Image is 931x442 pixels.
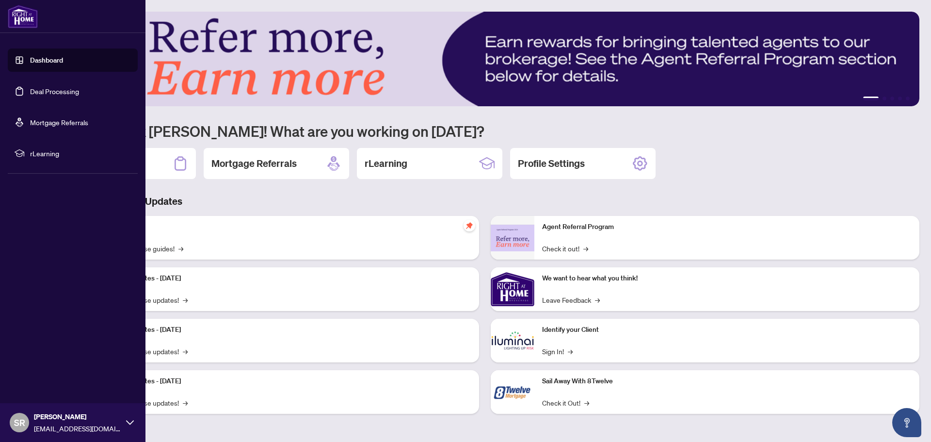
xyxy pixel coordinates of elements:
button: 1 [863,97,879,100]
a: Mortgage Referrals [30,118,88,127]
span: → [583,243,588,254]
button: 2 [883,97,886,100]
p: Platform Updates - [DATE] [102,273,471,284]
span: rLearning [30,148,131,159]
a: Sign In!→ [542,346,573,357]
a: Check it out!→ [542,243,588,254]
a: Dashboard [30,56,63,65]
span: → [178,243,183,254]
span: → [183,346,188,357]
span: → [568,346,573,357]
img: Identify your Client [491,319,534,362]
span: → [183,295,188,305]
p: We want to hear what you think! [542,273,912,284]
p: Identify your Client [542,325,912,335]
span: → [595,295,600,305]
p: Sail Away With 8Twelve [542,376,912,387]
a: Deal Processing [30,87,79,96]
img: Agent Referral Program [491,225,534,251]
button: 4 [898,97,902,100]
span: SR [14,416,25,429]
span: [PERSON_NAME] [34,411,121,422]
h2: Mortgage Referrals [211,157,297,170]
span: [EMAIL_ADDRESS][DOMAIN_NAME] [34,423,121,434]
img: logo [8,5,38,28]
span: pushpin [464,220,475,231]
p: Self-Help [102,222,471,232]
h2: rLearning [365,157,407,170]
h1: Welcome back [PERSON_NAME]! What are you working on [DATE]? [50,122,919,140]
p: Platform Updates - [DATE] [102,325,471,335]
p: Agent Referral Program [542,222,912,232]
span: → [584,397,589,408]
h3: Brokerage & Industry Updates [50,195,919,208]
img: We want to hear what you think! [491,267,534,311]
button: Open asap [892,408,921,437]
a: Leave Feedback→ [542,295,600,305]
button: 3 [890,97,894,100]
img: Slide 0 [50,12,919,106]
img: Sail Away With 8Twelve [491,370,534,414]
p: Platform Updates - [DATE] [102,376,471,387]
a: Check it Out!→ [542,397,589,408]
span: → [183,397,188,408]
h2: Profile Settings [518,157,585,170]
button: 5 [906,97,910,100]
